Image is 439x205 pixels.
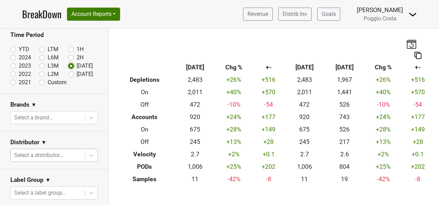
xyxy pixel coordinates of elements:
img: Dropdown Menu [409,10,417,19]
label: YTD [19,45,29,53]
td: 217 [324,136,364,148]
th: Off [114,136,175,148]
th: [DATE] [324,61,364,74]
div: [PERSON_NAME] [357,6,403,14]
td: 526 [324,99,364,111]
td: +149 [402,124,434,136]
span: ▼ [45,176,51,184]
label: 2023 [19,62,31,70]
th: Chg % [215,61,253,74]
label: 2H [77,53,84,62]
th: Depletions [114,74,175,86]
td: +28 [253,136,284,148]
h3: Distributor [10,139,39,146]
td: 2,011 [175,86,215,99]
td: 2.7 [284,148,324,160]
img: Copy to clipboard [414,52,421,59]
th: Velocity [114,148,175,160]
td: +13 % [364,136,402,148]
h3: Label Group [10,176,43,184]
td: +2 % [215,148,253,160]
td: +28 % [364,124,402,136]
img: last_updated_date [406,39,417,49]
td: 1,006 [175,160,215,173]
button: Account Reports [67,8,120,21]
td: -8 [253,173,284,185]
td: +24 % [215,111,253,124]
td: 245 [284,136,324,148]
td: 2,011 [284,86,324,99]
td: 920 [175,111,215,124]
label: L2M [48,70,59,78]
td: +516 [402,74,434,86]
td: -42 % [364,173,402,185]
td: 11 [284,173,324,185]
td: 2.6 [324,148,364,160]
td: +25 % [364,160,402,173]
td: 11 [175,173,215,185]
label: Custom [48,78,67,87]
td: -54 [253,99,284,111]
td: -42 % [215,173,253,185]
th: +- [253,61,284,74]
td: +516 [253,74,284,86]
td: 1,967 [324,74,364,86]
h3: Brands [10,101,29,108]
label: LTM [48,45,58,53]
label: [DATE] [77,70,93,78]
td: +25 % [215,160,253,173]
td: 743 [324,111,364,124]
a: Goals [317,8,340,21]
span: ▼ [41,138,47,147]
td: +149 [253,124,284,136]
label: 2021 [19,78,31,87]
td: 472 [284,99,324,111]
td: 1,441 [324,86,364,99]
th: Off [114,99,175,111]
span: ▼ [31,101,37,109]
label: [DATE] [77,62,93,70]
label: 2022 [19,70,31,78]
td: +13 % [215,136,253,148]
td: +0.1 [402,148,434,160]
span: Poggio Costa [364,15,397,22]
td: 526 [324,124,364,136]
td: -54 [402,99,434,111]
td: 19 [324,173,364,185]
th: Chg % [364,61,402,74]
th: On [114,124,175,136]
td: +177 [402,111,434,124]
th: On [114,86,175,99]
td: +202 [253,160,284,173]
th: Samples [114,173,175,185]
td: 675 [284,124,324,136]
td: 245 [175,136,215,148]
td: +0.1 [253,148,284,160]
th: Accounts [114,111,175,124]
td: +570 [253,86,284,99]
td: +26 % [215,74,253,86]
label: L3M [48,62,59,70]
td: +40 % [215,86,253,99]
th: [DATE] [175,61,215,74]
td: +2 % [364,148,402,160]
label: 2024 [19,53,31,62]
td: 472 [175,99,215,111]
td: 2.7 [175,148,215,160]
label: 1H [77,45,84,53]
th: PODs [114,160,175,173]
td: +177 [253,111,284,124]
td: 2,483 [175,74,215,86]
td: +40 % [364,86,402,99]
label: L6M [48,53,59,62]
td: +28 % [215,124,253,136]
td: 920 [284,111,324,124]
a: Revenue [243,8,273,21]
td: 2,483 [284,74,324,86]
td: +202 [402,160,434,173]
td: +28 [402,136,434,148]
td: -10 % [215,99,253,111]
td: -8 [402,173,434,185]
td: +24 % [364,111,402,124]
td: 1,006 [284,160,324,173]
